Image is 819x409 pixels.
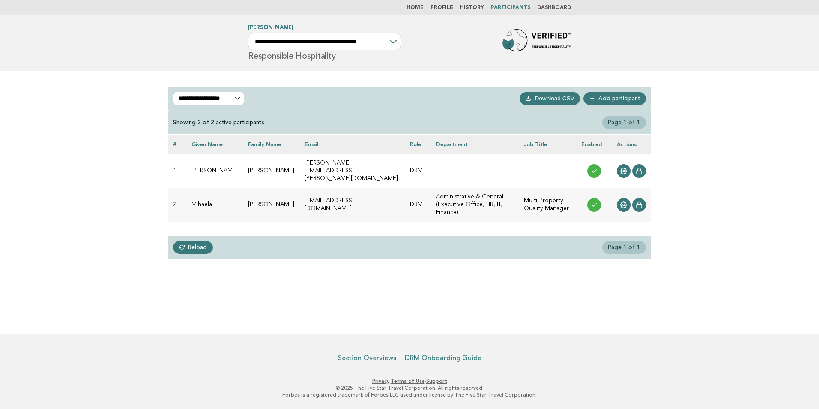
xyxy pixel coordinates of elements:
[338,354,396,362] a: Section Overviews
[248,25,293,30] a: [PERSON_NAME]
[173,241,213,254] a: Reload
[430,5,453,10] a: Profile
[491,5,530,10] a: Participants
[431,188,519,222] td: Administrative & General (Executive Office, HR, IT, Finance)
[583,92,646,105] a: Add participant
[519,188,576,222] td: Multi-Property Quality Manager
[186,135,243,154] th: Given name
[431,135,519,154] th: Department
[520,92,580,105] button: Download CSV
[391,378,425,384] a: Terms of Use
[405,135,431,154] th: Role
[243,135,299,154] th: Family name
[372,378,389,384] a: Privacy
[502,29,571,57] img: Forbes Travel Guide
[168,135,186,154] th: #
[426,378,447,384] a: Support
[168,154,186,188] td: 1
[248,25,401,60] h1: Responsible Hospitality
[173,119,264,126] div: Showing 2 of 2 active participants
[407,5,424,10] a: Home
[460,5,484,10] a: History
[576,135,612,154] th: Enabled
[519,135,576,154] th: Job Title
[243,154,299,188] td: [PERSON_NAME]
[186,188,243,222] td: Mihaela
[147,391,672,398] p: Forbes is a registered trademark of Forbes LLC used under license by The Five Star Travel Corpora...
[405,154,431,188] td: DRM
[405,354,481,362] a: DRM Onboarding Guide
[299,135,405,154] th: Email
[299,154,405,188] td: [PERSON_NAME][EMAIL_ADDRESS][PERSON_NAME][DOMAIN_NAME]
[299,188,405,222] td: [EMAIL_ADDRESS][DOMAIN_NAME]
[147,385,672,391] p: © 2025 The Five Star Travel Corporation. All rights reserved.
[147,378,672,385] p: · ·
[405,188,431,222] td: DRM
[537,5,571,10] a: Dashboard
[168,188,186,222] td: 2
[243,188,299,222] td: [PERSON_NAME]
[186,154,243,188] td: [PERSON_NAME]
